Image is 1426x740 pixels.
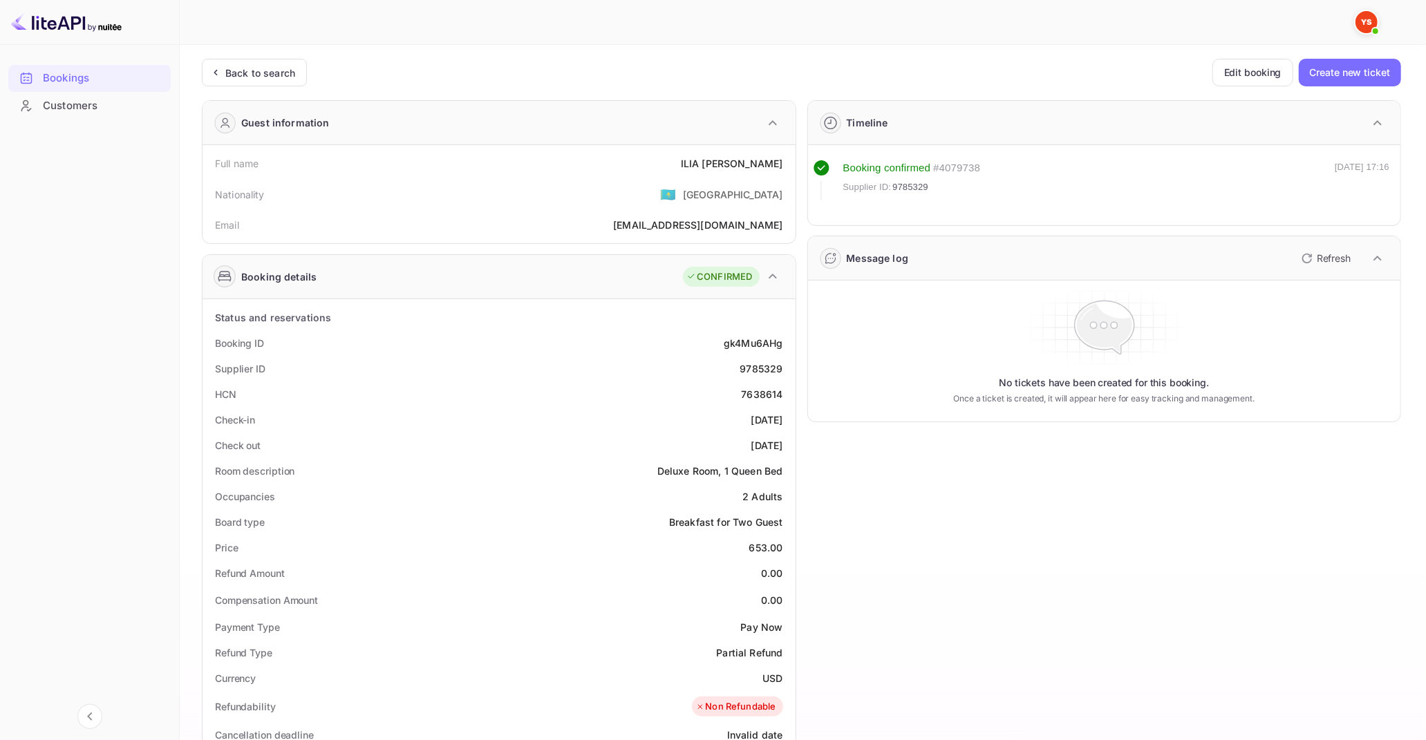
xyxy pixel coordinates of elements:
div: 2 Adults [742,489,782,504]
div: Timeline [847,115,888,130]
div: Booking confirmed [843,160,931,176]
div: Booking details [241,269,317,284]
button: Create new ticket [1299,59,1401,86]
div: ILIA [PERSON_NAME] [681,156,783,171]
div: HCN [215,387,236,401]
div: Compensation Amount [215,593,318,607]
a: Customers [8,93,171,118]
p: Refresh [1317,251,1351,265]
div: 7638614 [741,387,782,401]
div: Room description [215,464,294,478]
div: Customers [43,98,164,114]
div: [EMAIL_ADDRESS][DOMAIN_NAME] [613,218,782,232]
div: Board type [215,515,265,529]
div: 0.00 [761,566,783,580]
div: Supplier ID [215,361,265,376]
div: Email [215,218,239,232]
div: Bookings [8,65,171,92]
div: Back to search [225,66,295,80]
img: Yandex Support [1355,11,1378,33]
span: United States [660,182,676,207]
div: Status and reservations [215,310,331,325]
div: Refund Amount [215,566,285,580]
img: LiteAPI logo [11,11,122,33]
button: Refresh [1293,247,1356,269]
div: Booking ID [215,336,264,350]
div: Refund Type [215,645,272,660]
div: Message log [847,251,909,265]
div: Guest information [241,115,330,130]
div: Refundability [215,699,276,714]
div: Full name [215,156,259,171]
div: Bookings [43,70,164,86]
div: 9785329 [740,361,782,376]
div: Occupancies [215,489,275,504]
div: [DATE] [751,438,783,453]
div: [GEOGRAPHIC_DATA] [683,187,783,202]
button: Collapse navigation [77,704,102,729]
div: [DATE] 17:16 [1335,160,1389,200]
div: Non Refundable [695,700,776,714]
div: USD [762,671,782,685]
div: Price [215,540,238,555]
div: Pay Now [740,620,782,634]
div: CONFIRMED [686,270,752,284]
div: [DATE] [751,412,783,427]
div: Payment Type [215,620,280,634]
div: Breakfast for Two Guest [669,515,782,529]
p: Once a ticket is created, it will appear here for easy tracking and management. [944,392,1264,405]
div: 653.00 [749,540,783,555]
div: Nationality [215,187,265,202]
div: gk4Mu6AHg [724,336,782,350]
div: 0.00 [761,593,783,607]
p: No tickets have been created for this booking. [999,376,1209,390]
button: Edit booking [1212,59,1293,86]
div: # 4079738 [933,160,980,176]
div: Partial Refund [716,645,782,660]
div: Customers [8,93,171,120]
div: Deluxe Room, 1 Queen Bed [657,464,783,478]
span: 9785329 [892,180,928,194]
span: Supplier ID: [843,180,892,194]
a: Bookings [8,65,171,91]
div: Currency [215,671,256,685]
div: Check-in [215,412,255,427]
div: Check out [215,438,261,453]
